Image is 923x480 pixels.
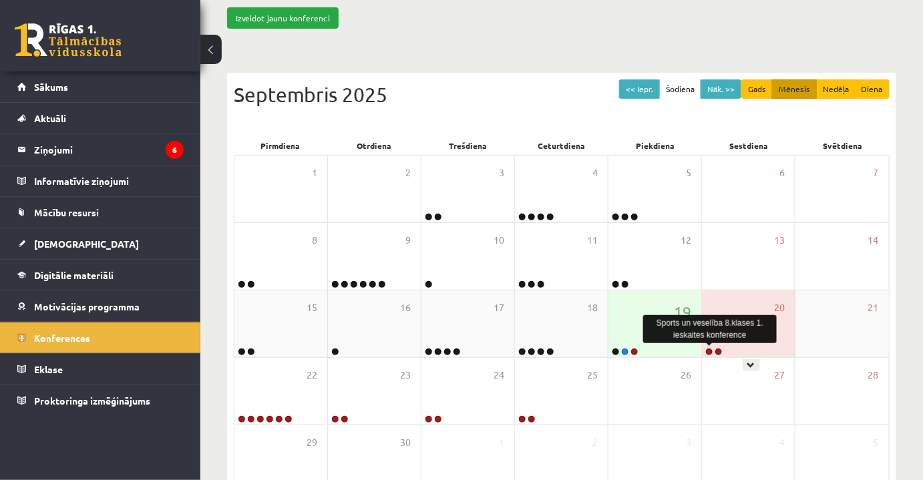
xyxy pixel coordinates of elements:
span: 9 [405,233,411,248]
button: Nāk. >> [701,79,741,99]
span: 5 [874,435,879,450]
a: Aktuāli [17,103,184,134]
a: Digitālie materiāli [17,260,184,290]
span: Eklase [34,363,63,375]
span: 26 [681,368,691,383]
span: 3 [499,166,504,180]
span: 27 [774,368,785,383]
span: 19 [674,300,691,323]
button: Gads [741,79,773,99]
span: 11 [587,233,598,248]
a: [DEMOGRAPHIC_DATA] [17,228,184,259]
button: Diena [855,79,890,99]
span: 2 [405,166,411,180]
span: 18 [587,300,598,315]
a: Ziņojumi6 [17,134,184,165]
div: Sestdiena [702,136,795,155]
span: 20 [774,300,785,315]
a: Mācību resursi [17,197,184,228]
span: 4 [779,435,785,450]
a: Sākums [17,71,184,102]
div: Svētdiena [796,136,890,155]
span: Sākums [34,81,68,93]
span: 2 [592,435,598,450]
span: 1 [499,435,504,450]
span: 7 [874,166,879,180]
div: Pirmdiena [234,136,327,155]
div: Piekdiena [608,136,702,155]
span: [DEMOGRAPHIC_DATA] [34,238,139,250]
span: 23 [400,368,411,383]
span: 28 [868,368,879,383]
div: Septembris 2025 [234,79,890,109]
legend: Ziņojumi [34,134,184,165]
span: 4 [592,166,598,180]
span: 8 [312,233,317,248]
span: Konferences [34,332,90,344]
span: 29 [307,435,317,450]
div: Otrdiena [327,136,421,155]
div: Sports un veselība 8.klases 1. ieskaites konference [643,315,777,343]
span: 13 [774,233,785,248]
span: Digitālie materiāli [34,269,114,281]
span: 15 [307,300,317,315]
div: Ceturtdiena [515,136,608,155]
span: 30 [400,435,411,450]
span: Motivācijas programma [34,300,140,312]
a: Eklase [17,354,184,385]
span: Mācību resursi [34,206,99,218]
button: Nedēļa [816,79,856,99]
span: 14 [868,233,879,248]
span: 25 [587,368,598,383]
span: 22 [307,368,317,383]
i: 6 [166,141,184,159]
span: 5 [686,166,691,180]
a: Proktoringa izmēģinājums [17,385,184,416]
span: Proktoringa izmēģinājums [34,395,150,407]
button: Mēnesis [772,79,817,99]
span: 3 [686,435,691,450]
span: 12 [681,233,691,248]
span: 1 [312,166,317,180]
span: 21 [868,300,879,315]
a: Izveidot jaunu konferenci [227,7,339,29]
a: Rīgas 1. Tālmācības vidusskola [15,23,122,57]
span: 6 [779,166,785,180]
a: Informatīvie ziņojumi [17,166,184,196]
a: Motivācijas programma [17,291,184,322]
a: Konferences [17,322,184,353]
button: Šodiena [659,79,701,99]
span: 24 [494,368,504,383]
span: 17 [494,300,504,315]
span: 16 [400,300,411,315]
legend: Informatīvie ziņojumi [34,166,184,196]
button: << Iepr. [619,79,660,99]
span: Aktuāli [34,112,66,124]
div: Trešdiena [421,136,515,155]
span: 10 [494,233,504,248]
